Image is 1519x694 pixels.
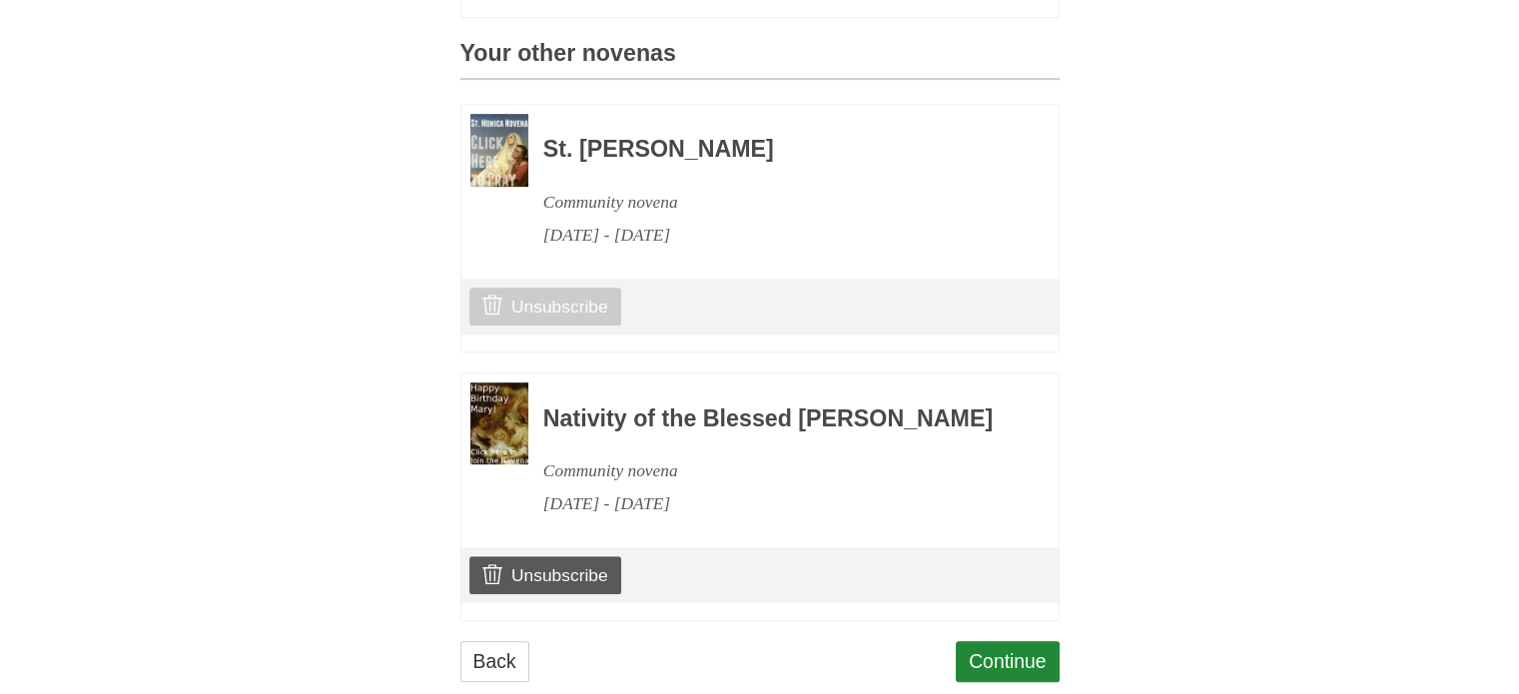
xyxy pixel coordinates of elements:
div: [DATE] - [DATE] [543,219,1005,252]
h3: Nativity of the Blessed [PERSON_NAME] [543,406,1005,432]
a: Back [460,641,529,682]
img: Novena image [470,382,528,464]
a: Continue [956,641,1060,682]
a: Unsubscribe [469,288,620,326]
a: Unsubscribe [469,556,620,594]
h3: St. [PERSON_NAME] [543,137,1005,163]
h3: Your other novenas [460,41,1060,80]
div: Community novena [543,186,1005,219]
div: Community novena [543,454,1005,487]
img: Novena image [470,114,528,187]
div: [DATE] - [DATE] [543,487,1005,520]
